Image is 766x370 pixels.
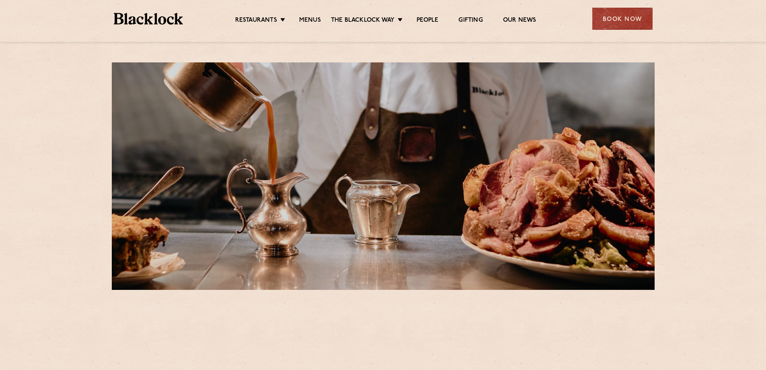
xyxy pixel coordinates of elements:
img: BL_Textured_Logo-footer-cropped.svg [114,13,183,25]
a: Our News [503,17,536,25]
div: Book Now [592,8,653,30]
a: Gifting [458,17,483,25]
a: Restaurants [235,17,277,25]
a: Menus [299,17,321,25]
a: People [417,17,438,25]
a: The Blacklock Way [331,17,394,25]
